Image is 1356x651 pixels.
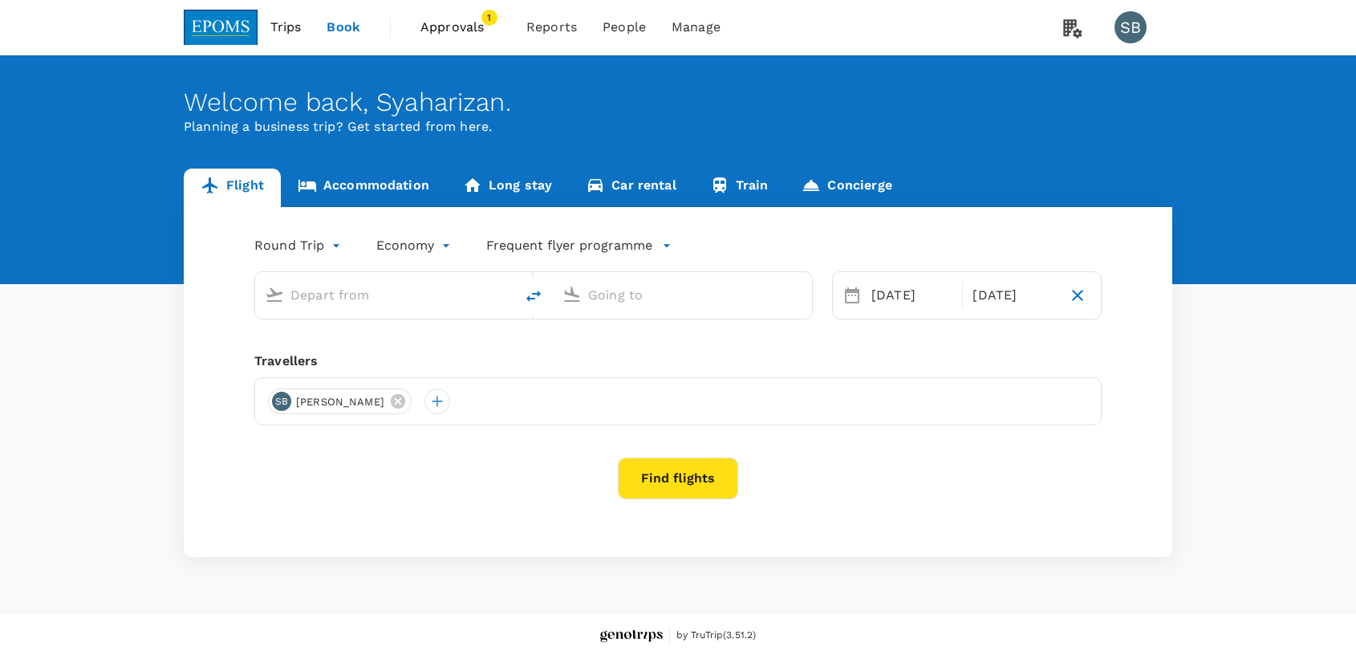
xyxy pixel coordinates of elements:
[376,233,454,258] div: Economy
[526,18,577,37] span: Reports
[503,293,506,296] button: Open
[569,169,693,207] a: Car rental
[327,18,360,37] span: Book
[966,279,1060,311] div: [DATE]
[184,10,258,45] img: EPOMS SDN BHD
[514,277,553,315] button: delete
[785,169,908,207] a: Concierge
[588,283,778,307] input: Going to
[272,392,291,411] div: SB
[420,18,501,37] span: Approvals
[254,352,1102,371] div: Travellers
[603,18,646,37] span: People
[286,394,394,410] span: [PERSON_NAME]
[672,18,721,37] span: Manage
[1114,11,1147,43] div: SB
[486,236,672,255] button: Frequent flyer programme
[481,10,497,26] span: 1
[618,458,738,499] button: Find flights
[184,117,1172,136] p: Planning a business trip? Get started from here.
[801,293,804,296] button: Open
[290,283,481,307] input: Depart from
[281,169,446,207] a: Accommodation
[693,169,786,207] a: Train
[268,389,412,414] div: SB[PERSON_NAME]
[865,279,959,311] div: [DATE]
[270,18,302,37] span: Trips
[254,233,344,258] div: Round Trip
[486,236,652,255] p: Frequent flyer programme
[184,87,1172,117] div: Welcome back , Syaharizan .
[676,628,757,644] span: by TruTrip ( 3.51.2 )
[600,630,663,642] img: Genotrips - EPOMS
[446,169,569,207] a: Long stay
[184,169,281,207] a: Flight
